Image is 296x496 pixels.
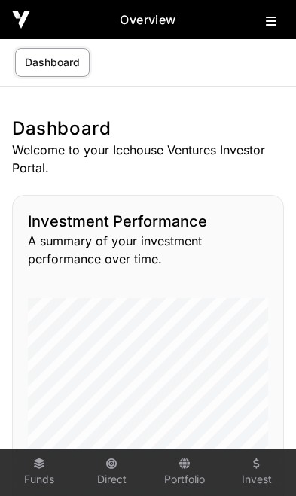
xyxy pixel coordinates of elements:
a: Dashboard [15,48,90,77]
h1: Dashboard [12,117,284,141]
a: Portfolio [154,452,215,493]
a: Direct [81,452,142,493]
a: Funds [9,452,69,493]
h2: Overview [30,11,266,29]
a: Invest [227,452,287,493]
h2: Investment Performance [28,211,268,232]
p: Welcome to your Icehouse Ventures Investor Portal. [12,141,284,177]
p: A summary of your investment performance over time. [28,232,268,268]
img: Icehouse Ventures Logo [12,11,30,29]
